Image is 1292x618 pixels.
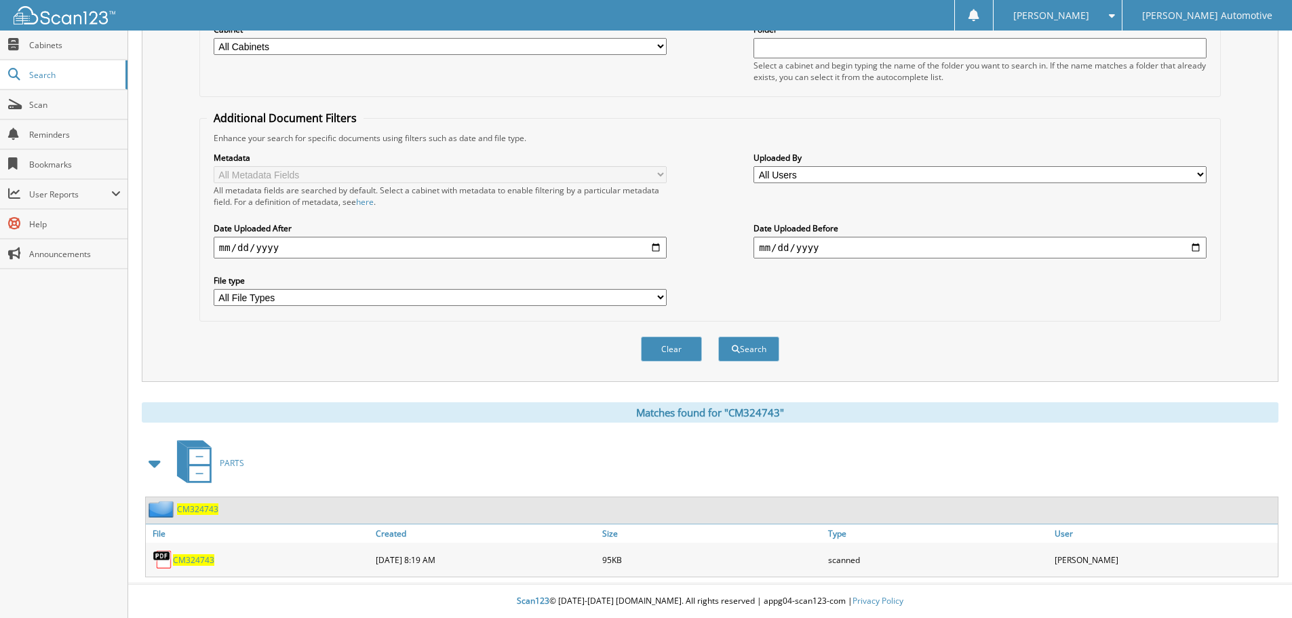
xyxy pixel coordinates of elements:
label: Date Uploaded Before [753,223,1207,234]
div: 95KB [599,546,825,573]
iframe: Chat Widget [1224,553,1292,618]
div: Select a cabinet and begin typing the name of the folder you want to search in. If the name match... [753,60,1207,83]
a: CM324743 [177,503,218,515]
div: scanned [825,546,1051,573]
span: Announcements [29,248,121,260]
a: Size [599,524,825,543]
span: Scan [29,99,121,111]
div: Matches found for "CM324743" [142,402,1278,423]
span: Search [29,69,119,81]
button: Clear [641,336,702,362]
span: Reminders [29,129,121,140]
img: scan123-logo-white.svg [14,6,115,24]
div: © [DATE]-[DATE] [DOMAIN_NAME]. All rights reserved | appg04-scan123-com | [128,585,1292,618]
span: User Reports [29,189,111,200]
span: Help [29,218,121,230]
label: Metadata [214,152,667,163]
label: File type [214,275,667,286]
div: [DATE] 8:19 AM [372,546,599,573]
span: Bookmarks [29,159,121,170]
span: Cabinets [29,39,121,51]
input: end [753,237,1207,258]
legend: Additional Document Filters [207,111,364,125]
a: here [356,196,374,208]
span: [PERSON_NAME] Automotive [1142,12,1272,20]
a: Privacy Policy [853,595,903,606]
img: PDF.png [153,549,173,570]
a: User [1051,524,1278,543]
button: Search [718,336,779,362]
a: Type [825,524,1051,543]
span: [PERSON_NAME] [1013,12,1089,20]
input: start [214,237,667,258]
span: PARTS [220,457,244,469]
a: CM324743 [173,554,214,566]
span: Scan123 [517,595,549,606]
a: PARTS [169,436,244,490]
div: Enhance your search for specific documents using filters such as date and file type. [207,132,1213,144]
div: [PERSON_NAME] [1051,546,1278,573]
img: folder2.png [149,501,177,518]
a: Created [372,524,599,543]
div: All metadata fields are searched by default. Select a cabinet with metadata to enable filtering b... [214,185,667,208]
a: File [146,524,372,543]
label: Uploaded By [753,152,1207,163]
label: Date Uploaded After [214,223,667,234]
